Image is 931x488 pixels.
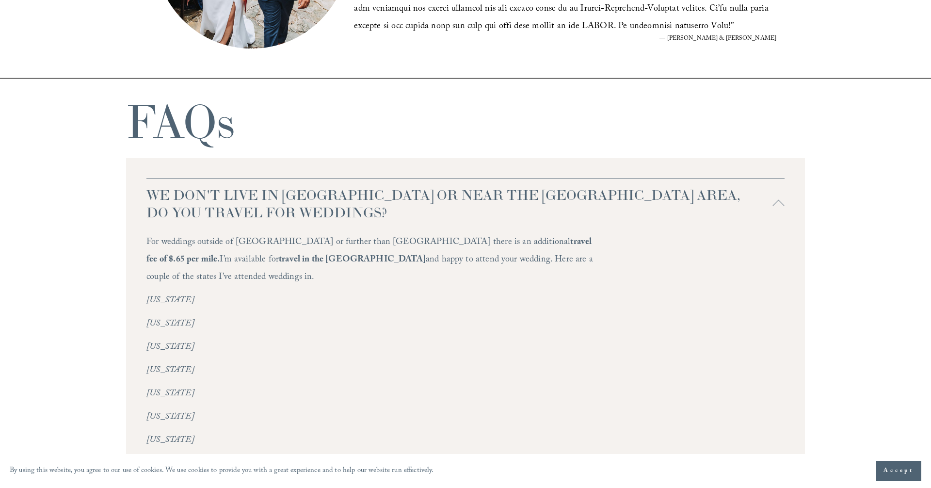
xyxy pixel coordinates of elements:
[354,36,776,42] figcaption: — [PERSON_NAME] & [PERSON_NAME]
[146,433,194,448] em: [US_STATE]
[126,98,235,145] h1: FAQs
[146,228,785,486] div: WE DON'T LIVE IN [GEOGRAPHIC_DATA] OR NEAR THE [GEOGRAPHIC_DATA] AREA, DO YOU TRAVEL FOR WEDDINGS?
[146,317,194,332] em: [US_STATE]
[146,234,593,287] p: For weddings outside of [GEOGRAPHIC_DATA] or further than [GEOGRAPHIC_DATA] there is an additiona...
[146,387,194,402] em: [US_STATE]
[883,466,914,476] span: Accept
[731,19,734,34] span: ”
[146,340,194,355] em: [US_STATE]
[146,410,194,425] em: [US_STATE]
[279,253,426,268] strong: travel in the [GEOGRAPHIC_DATA]
[10,464,434,478] p: By using this website, you agree to our use of cookies. We use cookies to provide you with a grea...
[146,179,785,228] button: WE DON'T LIVE IN [GEOGRAPHIC_DATA] OR NEAR THE [GEOGRAPHIC_DATA] AREA, DO YOU TRAVEL FOR WEDDINGS?
[146,186,773,221] span: WE DON'T LIVE IN [GEOGRAPHIC_DATA] OR NEAR THE [GEOGRAPHIC_DATA] AREA, DO YOU TRAVEL FOR WEDDINGS?
[146,293,194,309] em: [US_STATE]
[876,461,921,481] button: Accept
[146,363,194,378] em: [US_STATE]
